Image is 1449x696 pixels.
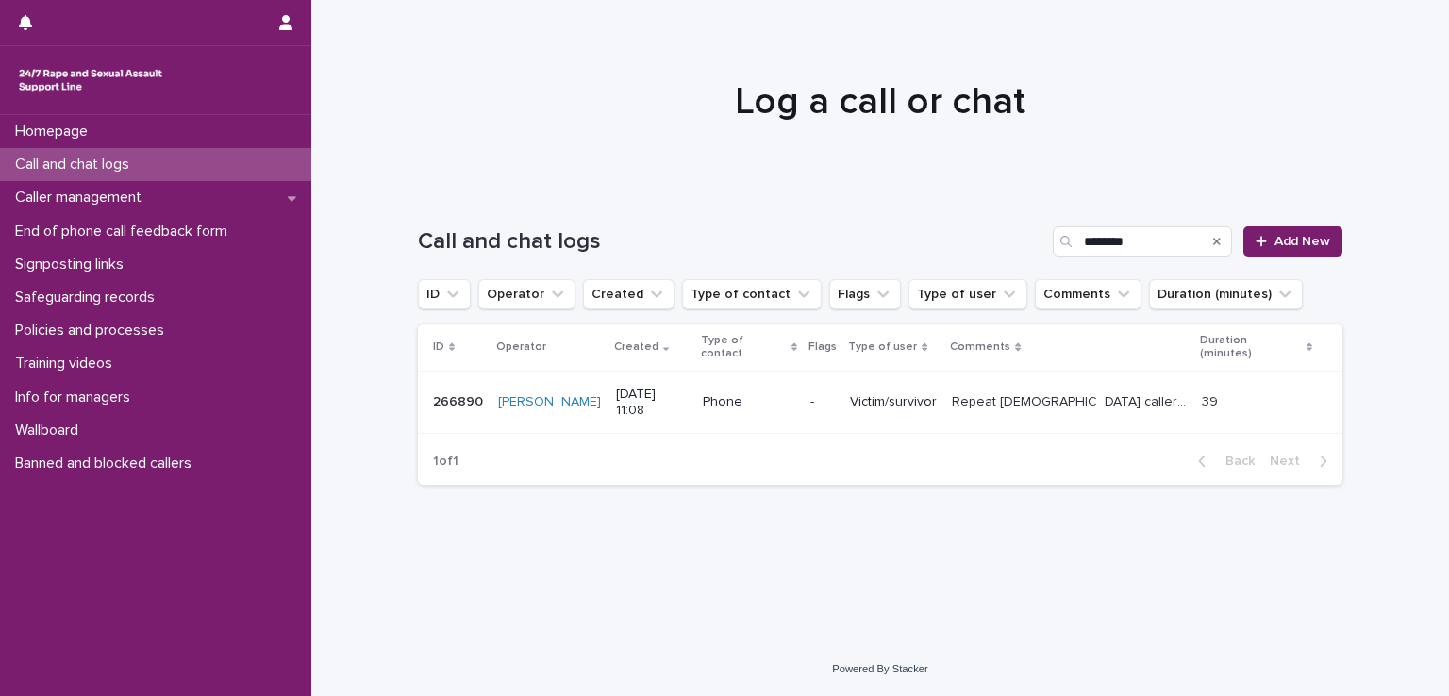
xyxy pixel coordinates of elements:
p: Signposting links [8,256,139,273]
p: Type of user [848,337,917,357]
button: Duration (minutes) [1149,279,1303,309]
button: Comments [1035,279,1141,309]
p: Training videos [8,355,127,373]
span: Next [1270,455,1311,468]
p: Caller management [8,189,157,207]
p: Info for managers [8,389,145,406]
p: Wallboard [8,422,93,439]
h1: Log a call or chat [418,79,1342,124]
button: ID [418,279,471,309]
p: - [810,394,835,410]
button: Type of user [908,279,1027,309]
p: Homepage [8,123,103,141]
p: Flags [808,337,837,357]
button: Operator [478,279,575,309]
p: 39 [1202,390,1222,410]
button: Type of contact [682,279,822,309]
p: ID [433,337,444,357]
tr: 266890266890 [PERSON_NAME] [DATE] 11:08Phone-Victim/survivorRepeat [DEMOGRAPHIC_DATA] caller [PER... [418,371,1342,434]
p: Policies and processes [8,322,179,340]
p: 266890 [433,390,487,410]
button: Next [1262,453,1342,470]
p: Victim/survivor [850,394,937,410]
p: Phone [703,394,796,410]
p: [DATE] 11:08 [616,387,688,419]
a: Add New [1243,226,1342,257]
p: Call and chat logs [8,156,144,174]
p: Created [614,337,658,357]
p: End of phone call feedback form [8,223,242,240]
a: Powered By Stacker [832,663,927,674]
p: Comments [950,337,1010,357]
img: rhQMoQhaT3yELyF149Cw [15,61,166,99]
button: Created [583,279,675,309]
p: 1 of 1 [418,439,474,485]
button: Back [1183,453,1262,470]
span: Add New [1274,235,1330,248]
p: Repeat female caller Charlain experienced image based abuse and SA by boyfriend. Explored thought... [952,390,1191,410]
p: Banned and blocked callers [8,455,207,472]
button: Flags [829,279,901,309]
p: Type of contact [701,330,787,365]
p: Duration (minutes) [1200,330,1301,365]
span: Back [1214,455,1255,468]
h1: Call and chat logs [418,228,1045,256]
p: Safeguarding records [8,289,170,307]
p: Operator [496,337,546,357]
a: [PERSON_NAME] [498,394,601,410]
input: Search [1053,226,1232,257]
